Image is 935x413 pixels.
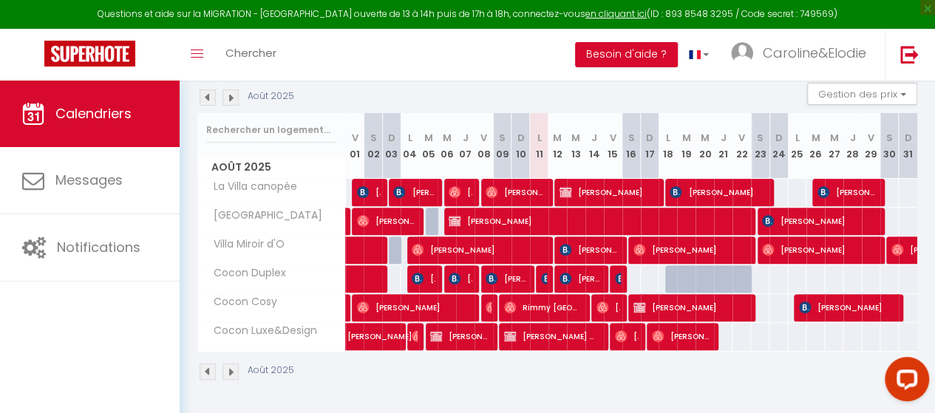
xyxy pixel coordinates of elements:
abbr: D [388,131,395,145]
abbr: J [849,131,855,145]
span: Villa Miroir d'O [200,236,288,253]
abbr: S [499,131,506,145]
th: 06 [438,113,456,179]
th: 21 [714,113,732,179]
th: 26 [806,113,825,179]
span: Rimmy [GEOGRAPHIC_DATA] [504,293,581,321]
span: [PERSON_NAME] [486,264,527,293]
th: 13 [567,113,585,179]
button: Gestion des prix [807,83,917,105]
abbr: J [721,131,727,145]
span: Calendriers [55,104,132,123]
abbr: V [868,131,874,145]
th: 22 [732,113,751,179]
span: [PERSON_NAME] [762,236,874,264]
span: [PERSON_NAME] [357,178,381,206]
th: 20 [696,113,714,179]
span: [PERSON_NAME] [596,293,620,321]
th: 24 [769,113,788,179]
abbr: V [480,131,487,145]
abbr: S [628,131,635,145]
th: 03 [382,113,401,179]
span: [PERSON_NAME] [393,178,435,206]
abbr: J [463,131,469,145]
abbr: D [646,131,653,145]
th: 12 [548,113,567,179]
th: 18 [659,113,677,179]
abbr: M [571,131,580,145]
abbr: M [424,131,433,145]
p: Août 2025 [248,363,294,378]
span: [PERSON_NAME] [615,322,639,350]
abbr: D [905,131,912,145]
th: 07 [456,113,475,179]
span: [PERSON_NAME] [652,322,711,350]
th: 15 [604,113,622,179]
span: [PERSON_NAME] [799,293,894,321]
span: [PERSON_NAME] [412,236,542,264]
span: [PERSON_NAME] [670,178,764,206]
span: Cocon Luxe&Design [200,323,321,339]
a: [PERSON_NAME] [340,323,358,351]
th: 17 [641,113,659,179]
th: 31 [899,113,917,179]
img: logout [900,45,919,64]
th: 19 [677,113,696,179]
abbr: S [370,131,376,145]
span: Cocon Duplex [200,265,290,281]
span: [PERSON_NAME] [762,207,874,235]
span: Août 2025 [198,157,345,178]
span: [PERSON_NAME] [449,207,738,235]
p: Août 2025 [248,89,294,103]
th: 25 [788,113,806,179]
abbr: V [738,131,745,145]
span: [GEOGRAPHIC_DATA] [200,208,326,224]
abbr: D [517,131,524,145]
abbr: M [443,131,452,145]
abbr: J [591,131,597,145]
span: [PERSON_NAME] [633,293,746,321]
th: 28 [843,113,862,179]
a: ... Caroline&Elodie [720,29,885,81]
span: Caroline&Elodie [763,44,866,62]
abbr: M [829,131,838,145]
span: La Villa canopée [200,179,301,195]
th: 11 [530,113,548,179]
th: 09 [493,113,511,179]
span: [PERSON_NAME] [560,178,654,206]
span: [PERSON_NAME] ANJOS [560,236,619,264]
span: [PERSON_NAME] [449,264,472,293]
abbr: M [682,131,691,145]
abbr: L [795,131,799,145]
abbr: S [886,131,893,145]
span: [PERSON_NAME] [347,315,449,343]
th: 14 [585,113,604,179]
input: Rechercher un logement... [206,117,337,143]
span: Messages [55,171,123,189]
span: [PERSON_NAME] [817,178,877,206]
th: 23 [751,113,769,179]
span: [PERSON_NAME] [633,236,746,264]
img: ... [731,42,753,64]
th: 01 [346,113,364,179]
th: 27 [825,113,843,179]
span: [PERSON_NAME] [560,264,601,293]
th: 02 [364,113,382,179]
span: [PERSON_NAME] [357,293,469,321]
span: [PERSON_NAME] [486,178,545,206]
th: 04 [401,113,419,179]
span: Notifications [57,238,140,256]
th: 29 [862,113,880,179]
th: 30 [880,113,899,179]
abbr: M [701,131,710,145]
a: en cliquant ici [585,7,647,20]
th: 05 [419,113,438,179]
span: [PERSON_NAME] [430,322,489,350]
th: 16 [622,113,641,179]
th: 08 [475,113,493,179]
span: [PERSON_NAME] [357,207,416,235]
a: Chercher [214,29,288,81]
abbr: V [610,131,616,145]
img: Super Booking [44,41,135,66]
th: 10 [511,113,530,179]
